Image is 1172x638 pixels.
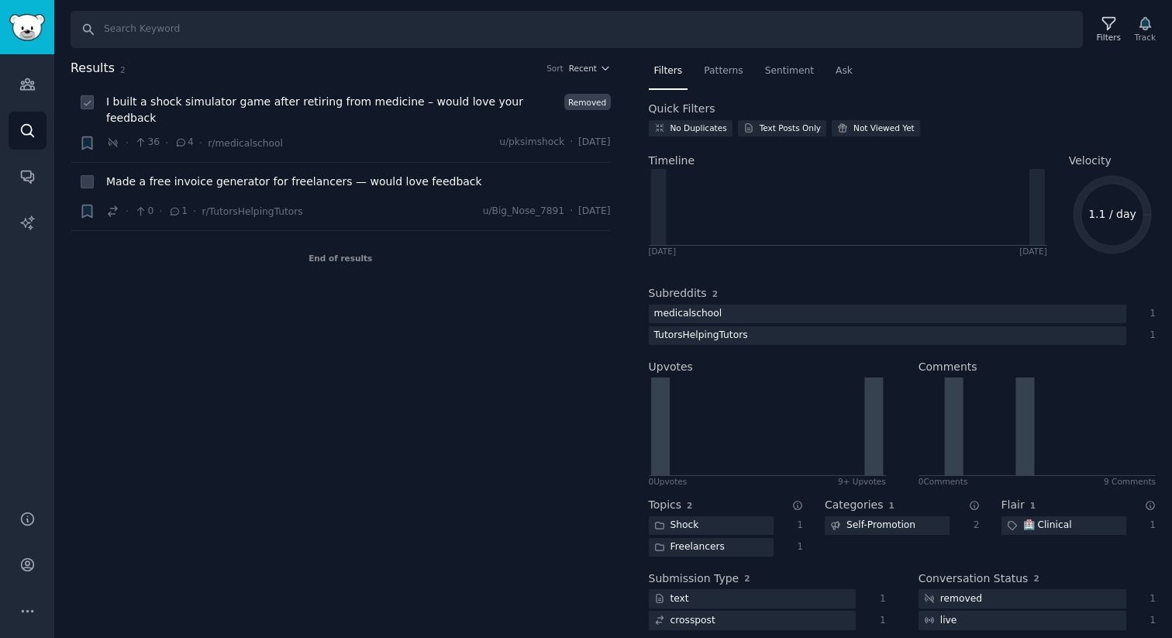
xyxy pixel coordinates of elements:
[825,497,883,513] h2: Categories
[578,136,610,150] span: [DATE]
[649,153,695,169] span: Timeline
[71,231,611,285] div: End of results
[159,203,162,219] span: ·
[569,63,611,74] button: Recent
[106,94,559,126] a: I built a shock simulator game after retiring from medicine – would love your feedback
[919,571,1029,587] h2: Conversation Status
[712,289,718,298] span: 2
[872,592,886,606] div: 1
[649,611,721,630] div: crosspost
[71,59,115,78] span: Results
[126,203,129,219] span: ·
[838,476,886,487] div: 9+ Upvotes
[888,501,894,510] span: 1
[1143,519,1156,533] div: 1
[134,205,153,219] span: 0
[499,136,564,150] span: u/pksimshock
[1097,32,1121,43] div: Filters
[872,614,886,628] div: 1
[654,64,683,78] span: Filters
[120,65,126,74] span: 2
[208,138,283,149] span: r/medicalschool
[1019,246,1047,257] div: [DATE]
[564,94,611,110] span: Removed
[649,359,693,375] h2: Upvotes
[106,174,482,190] a: Made a free invoice generator for freelancers — would love feedback
[919,611,963,630] div: live
[765,64,814,78] span: Sentiment
[790,540,804,554] div: 1
[193,203,196,219] span: ·
[1001,497,1025,513] h2: Flair
[670,122,727,133] div: No Duplicates
[174,136,194,150] span: 4
[483,205,564,219] span: u/Big_Nose_7891
[687,501,692,510] span: 2
[790,519,804,533] div: 1
[649,246,677,257] div: [DATE]
[546,63,564,74] div: Sort
[649,516,705,536] div: Shock
[570,136,573,150] span: ·
[71,11,1083,48] input: Search Keyword
[760,122,821,133] div: Text Posts Only
[966,519,980,533] div: 2
[649,476,688,487] div: 0 Upvote s
[649,305,728,324] div: medicalschool
[126,135,129,151] span: ·
[134,136,160,150] span: 36
[704,64,743,78] span: Patterns
[1001,516,1077,536] div: 🏥 Clinical
[649,326,753,346] div: TutorsHelpingTutors
[1143,329,1156,343] div: 1
[649,497,682,513] h2: Topics
[649,589,695,609] div: text
[744,574,750,583] span: 2
[1088,208,1136,220] text: 1.1 / day
[9,14,45,41] img: GummySearch logo
[199,135,202,151] span: ·
[649,538,730,557] div: Freelancers
[649,571,739,587] h2: Submission Type
[836,64,853,78] span: Ask
[1143,307,1156,321] div: 1
[569,63,597,74] span: Recent
[1033,574,1039,583] span: 2
[1143,614,1156,628] div: 1
[1030,501,1036,510] span: 1
[165,135,168,151] span: ·
[919,589,988,609] div: removed
[919,359,977,375] h2: Comments
[1069,153,1112,169] span: Velocity
[570,205,573,219] span: ·
[649,285,707,302] h2: Subreddits
[825,516,921,536] div: Self-Promotion
[1104,476,1156,487] div: 9 Comments
[649,101,715,117] h2: Quick Filters
[919,476,968,487] div: 0 Comment s
[202,206,302,217] span: r/TutorsHelpingTutors
[168,205,188,219] span: 1
[578,205,610,219] span: [DATE]
[853,122,915,133] div: Not Viewed Yet
[1143,592,1156,606] div: 1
